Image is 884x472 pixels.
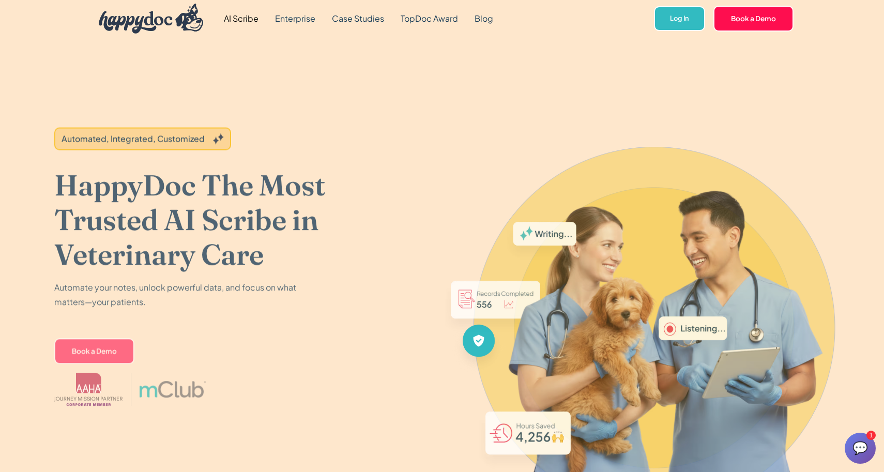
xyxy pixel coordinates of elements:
img: HappyDoc Logo: A happy dog with his ear up, listening. [99,4,203,34]
img: mclub logo [140,381,206,398]
div: Automated, Integrated, Customized [62,133,205,145]
a: home [90,1,203,36]
a: Log In [654,6,705,32]
h1: HappyDoc The Most Trusted AI Scribe in Veterinary Care [54,168,403,272]
p: Automate your notes, unlock powerful data, and focus on what matters—your patients. [54,280,302,309]
a: Book a Demo [54,338,134,364]
img: AAHA Advantage logo [54,373,123,406]
a: Book a Demo [713,6,794,32]
img: Grey sparkles. [213,133,224,145]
